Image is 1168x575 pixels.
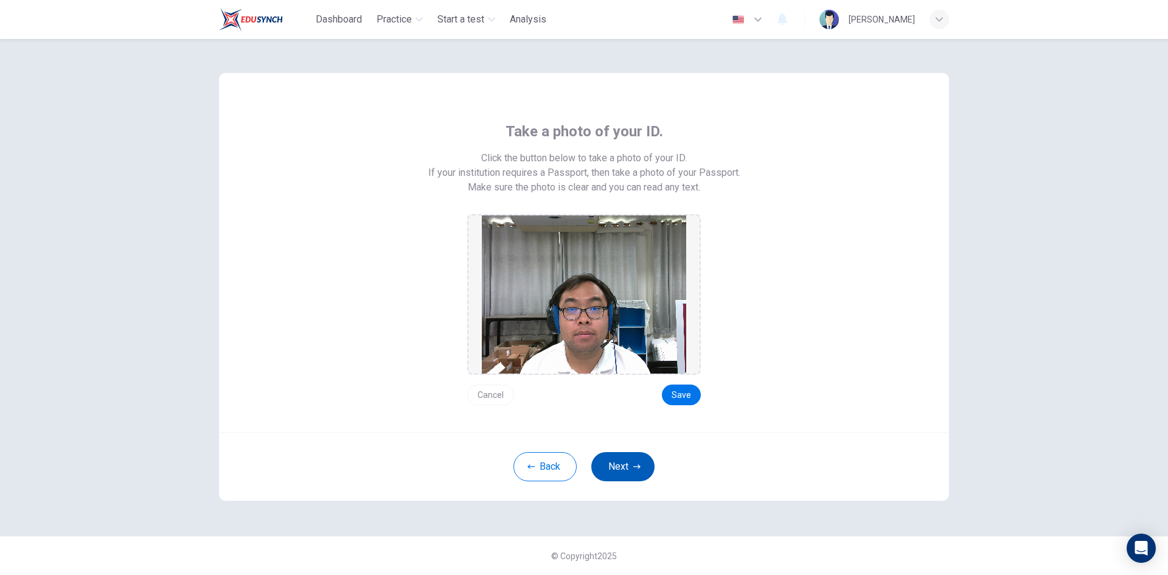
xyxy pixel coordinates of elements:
button: Save [662,385,701,405]
span: Make sure the photo is clear and you can read any text. [468,180,700,195]
span: Analysis [510,12,546,27]
img: Profile picture [819,10,839,29]
button: Start a test [433,9,500,30]
button: Cancel [467,385,514,405]
div: [PERSON_NAME] [849,12,915,27]
img: preview screemshot [482,215,686,374]
button: Next [591,452,655,481]
span: Start a test [437,12,484,27]
button: Practice [372,9,428,30]
span: © Copyright 2025 [551,551,617,561]
img: Train Test logo [219,7,283,32]
div: Open Intercom Messenger [1127,534,1156,563]
a: Train Test logo [219,7,311,32]
button: Back [513,452,577,481]
span: Practice [377,12,412,27]
span: Take a photo of your ID. [506,122,663,141]
span: Dashboard [316,12,362,27]
img: en [731,15,746,24]
button: Dashboard [311,9,367,30]
button: Analysis [505,9,551,30]
span: Click the button below to take a photo of your ID. If your institution requires a Passport, then ... [428,151,740,180]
